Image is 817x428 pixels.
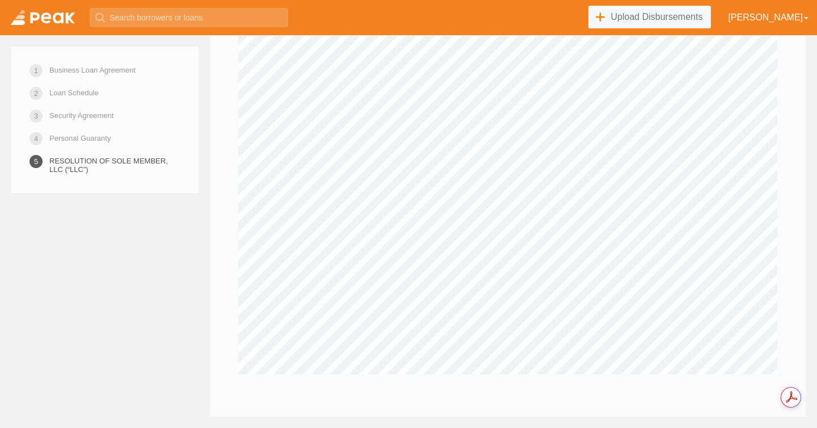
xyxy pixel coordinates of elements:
a: Loan Schedule [49,83,99,103]
a: Upload Disbursements [588,6,711,28]
a: RESOLUTION OF SOLE MEMBER, LLC (“LLC”) [49,151,180,179]
input: Search borrowers or loans [90,8,288,27]
a: Personal Guaranty [49,128,111,148]
a: Business Loan Agreement [49,60,136,80]
a: Security Agreement [49,106,113,125]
